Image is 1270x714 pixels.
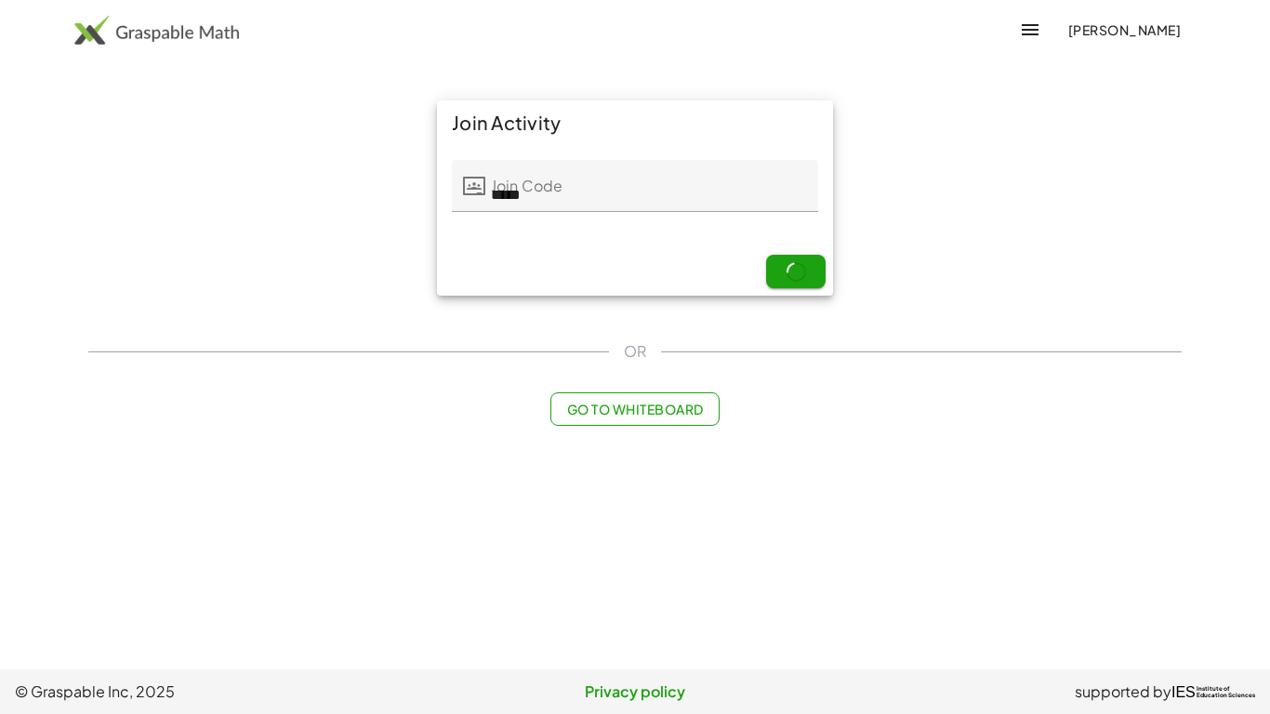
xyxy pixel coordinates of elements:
[429,681,842,703] a: Privacy policy
[1197,686,1255,699] span: Institute of Education Sciences
[1171,683,1196,701] span: IES
[1052,13,1196,46] button: [PERSON_NAME]
[624,340,646,363] span: OR
[550,392,719,426] button: Go to Whiteboard
[15,681,429,703] span: © Graspable Inc, 2025
[1075,681,1171,703] span: supported by
[1171,681,1255,703] a: IESInstitute ofEducation Sciences
[566,401,703,417] span: Go to Whiteboard
[437,100,833,145] div: Join Activity
[1067,21,1181,38] span: [PERSON_NAME]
